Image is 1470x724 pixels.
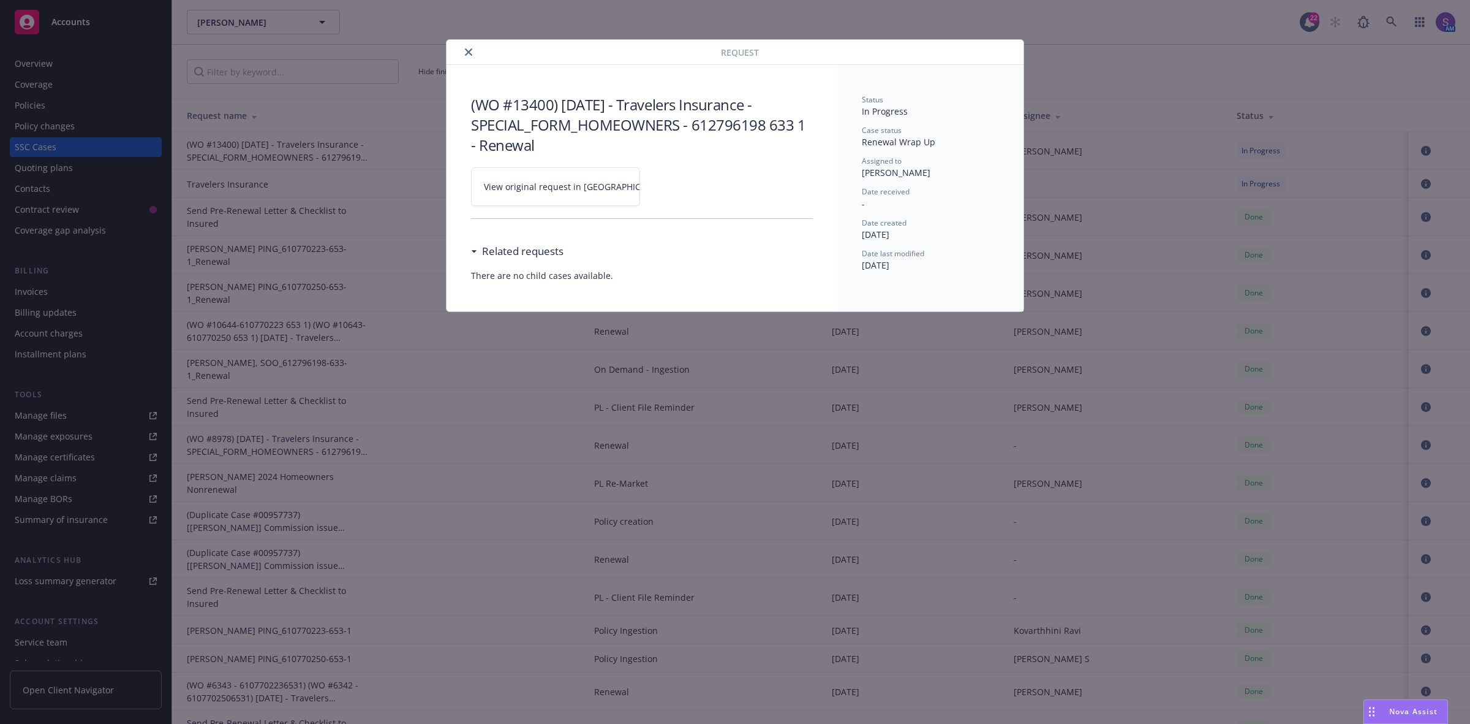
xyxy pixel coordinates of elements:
[862,105,908,117] span: In Progress
[862,229,889,240] span: [DATE]
[862,167,930,178] span: [PERSON_NAME]
[1363,699,1448,724] button: Nova Assist
[482,243,563,259] h3: Related requests
[862,248,924,259] span: Date last modified
[862,94,883,105] span: Status
[862,186,910,197] span: Date received
[471,269,813,282] span: There are no child cases available.
[862,218,907,228] span: Date created
[862,136,935,148] span: Renewal Wrap Up
[471,167,640,206] a: View original request in [GEOGRAPHIC_DATA]
[862,125,902,135] span: Case status
[862,156,902,166] span: Assigned to
[461,45,476,59] button: close
[721,46,759,59] span: Request
[484,180,669,193] span: View original request in [GEOGRAPHIC_DATA]
[471,94,813,155] h3: (WO #13400) [DATE] - Travelers Insurance - SPECIAL_FORM_HOMEOWNERS - 612796198 633 1 - Renewal
[471,243,563,259] div: Related requests
[1389,706,1438,717] span: Nova Assist
[862,259,889,271] span: [DATE]
[1364,700,1379,723] div: Drag to move
[862,198,865,210] span: -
